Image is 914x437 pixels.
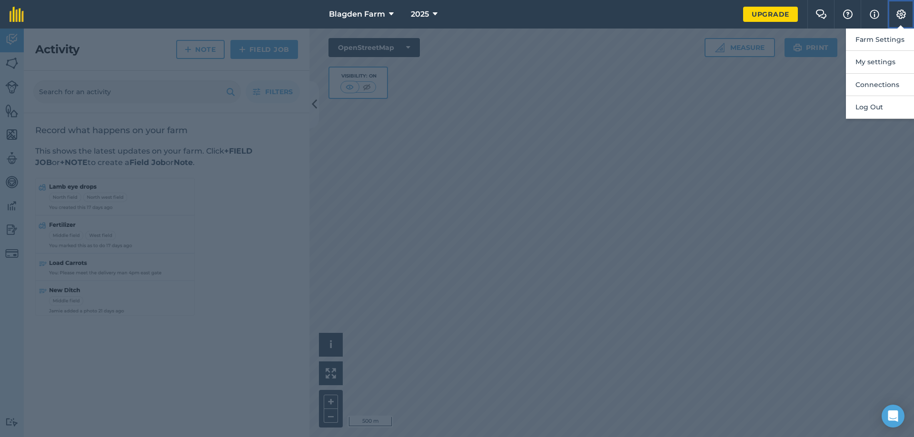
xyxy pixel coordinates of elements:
span: 2025 [411,9,429,20]
img: Two speech bubbles overlapping with the left bubble in the forefront [815,10,827,19]
img: svg+xml;base64,PHN2ZyB4bWxucz0iaHR0cDovL3d3dy53My5vcmcvMjAwMC9zdmciIHdpZHRoPSIxNyIgaGVpZ2h0PSIxNy... [870,9,879,20]
div: Open Intercom Messenger [882,405,904,427]
button: Connections [846,74,914,96]
a: Upgrade [743,7,798,22]
button: Log Out [846,96,914,118]
button: My settings [846,51,914,73]
span: Blagden Farm [329,9,385,20]
button: Farm Settings [846,29,914,51]
img: A question mark icon [842,10,854,19]
img: A cog icon [895,10,907,19]
img: fieldmargin Logo [10,7,24,22]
